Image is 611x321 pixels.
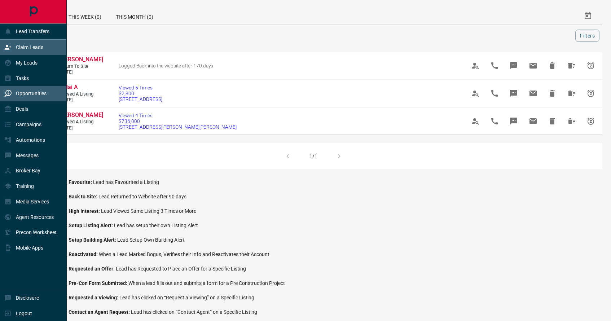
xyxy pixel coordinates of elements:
span: Lead Viewed Same Listing 3 Times or More [101,208,196,214]
span: Message [505,57,522,74]
span: Lead Returned to Website after 90 days [98,194,186,199]
span: $736,000 [119,118,237,124]
span: Snooze [582,113,599,130]
div: This Week (0) [61,7,109,25]
span: Requested a Viewing [69,295,119,300]
span: Return to Site [60,63,103,70]
span: Call [486,85,503,102]
span: View Profile [467,113,484,130]
span: Lead has clicked on “Request a Viewing” on a Specific Listing [119,295,254,300]
span: Email [524,85,542,102]
span: Lead has clicked on “Contact Agent” on a Specific Listing [131,309,257,315]
button: Select Date Range [579,7,597,25]
span: Favourite [69,179,93,185]
a: Kalai A [60,84,103,91]
span: Call [486,113,503,130]
span: High Interest [69,208,101,214]
span: Lead has setup their own Listing Alert [114,223,198,228]
span: $2,800 [119,91,162,96]
span: Lead has Requested to Place an Offer for a Specific Listing [116,266,246,272]
span: Lead has Favourited a Listing [93,179,159,185]
span: Hide [544,85,561,102]
span: Email [524,57,542,74]
a: Viewed 5 Times$2,800[STREET_ADDRESS] [119,85,162,102]
span: View Profile [467,85,484,102]
span: Message [505,85,522,102]
span: Viewed a Listing [60,91,103,97]
span: Setup Building Alert [69,237,117,243]
span: When a lead fills out and submits a form for a Pre Construction Project [128,280,285,286]
span: Viewed 4 Times [119,113,237,118]
div: This Month (0) [109,7,161,25]
span: Hide All from Payel Ghosh [563,113,580,130]
span: Hide All from Kalai A [563,85,580,102]
span: When a Lead Marked Bogus, Verifies their Info and Reactivates their Account [99,251,269,257]
span: Call [486,57,503,74]
span: Hide [544,113,561,130]
a: Viewed 4 Times$736,000[STREET_ADDRESS][PERSON_NAME][PERSON_NAME] [119,113,237,130]
span: Lead Setup Own Building Alert [117,237,185,243]
span: Kalai A [60,84,78,91]
span: Contact an Agent Request [69,309,131,315]
span: Back to Site [69,194,98,199]
span: Viewed a Listing [60,119,103,125]
span: Pre-Con Form Submitted [69,280,128,286]
span: [STREET_ADDRESS][PERSON_NAME][PERSON_NAME] [119,124,237,130]
span: Message [505,113,522,130]
span: Snooze [582,85,599,102]
span: View Profile [467,57,484,74]
span: Hide [544,57,561,74]
span: Logged Back into the website after 170 days [119,63,213,69]
span: Requested an Offer [69,266,116,272]
a: [PERSON_NAME] [60,56,103,63]
span: [STREET_ADDRESS] [119,96,162,102]
span: Viewed 5 Times [119,85,162,91]
span: [PERSON_NAME] [60,111,103,118]
span: [DATE] [60,125,103,131]
span: Reactivated [69,251,99,257]
a: [PERSON_NAME] [60,111,103,119]
div: 1/1 [309,153,317,159]
span: Hide All from ZIWEI LI [563,57,580,74]
button: Filters [575,30,599,42]
span: [DATE] [60,69,103,75]
span: Snooze [582,57,599,74]
span: Email [524,113,542,130]
span: [DATE] [60,97,103,103]
span: Setup Listing Alert [69,223,114,228]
